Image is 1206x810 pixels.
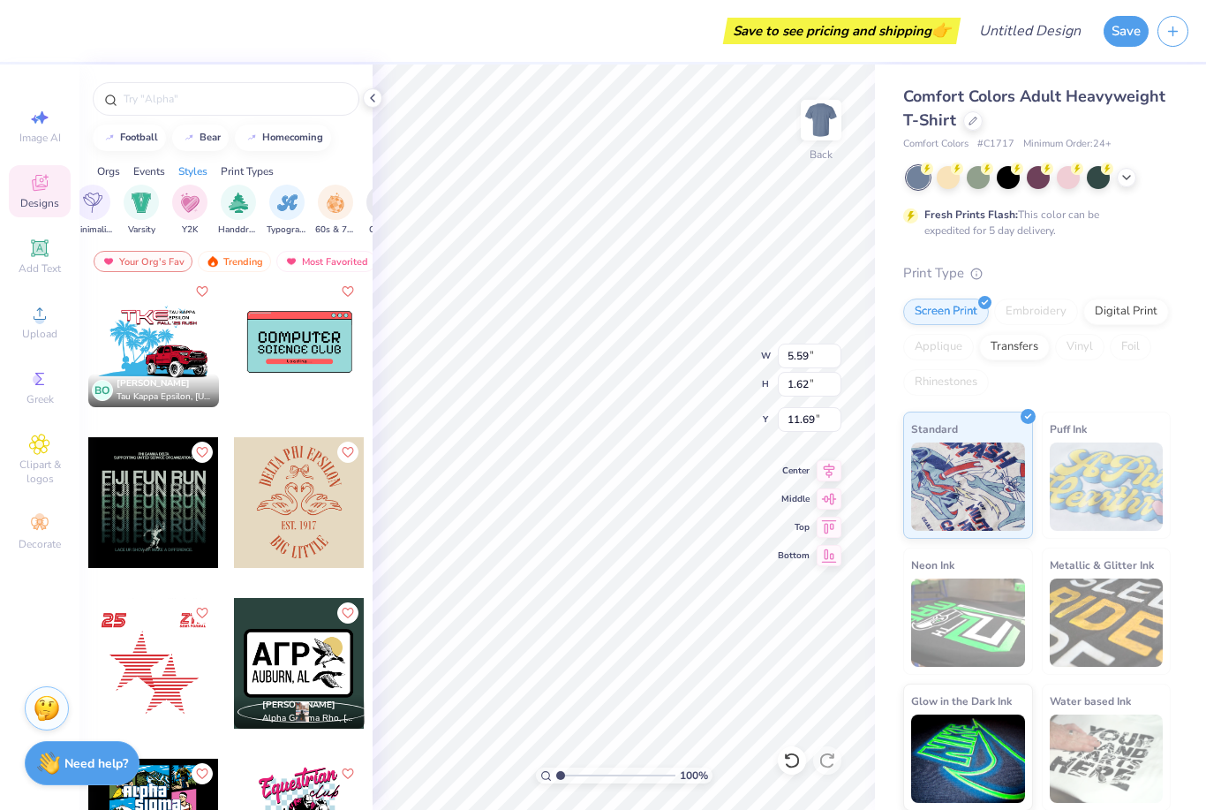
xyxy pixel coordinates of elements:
[994,299,1078,325] div: Embroidery
[122,90,348,108] input: Try "Alpha"
[369,223,399,237] span: Grunge
[102,255,116,268] img: most_fav.gif
[229,193,248,213] img: Handdrawn Image
[97,163,120,179] div: Orgs
[94,251,192,272] div: Your Org's Fav
[20,196,59,210] span: Designs
[1050,715,1164,803] img: Water based Ink
[337,602,358,624] button: Like
[200,132,221,142] div: bear
[172,185,207,237] div: filter for Y2K
[965,13,1095,49] input: Untitled Design
[911,420,958,438] span: Standard
[911,556,954,574] span: Neon Ink
[218,223,259,237] span: Handdrawn
[803,102,839,138] img: Back
[182,132,196,143] img: trend_line.gif
[1104,16,1149,47] button: Save
[1050,443,1164,531] img: Puff Ink
[235,125,331,151] button: homecoming
[262,712,358,725] span: Alpha Gamma Rho, [GEOGRAPHIC_DATA]
[22,327,57,341] span: Upload
[911,579,1025,667] img: Neon Ink
[267,185,307,237] button: filter button
[124,185,159,237] button: filter button
[192,602,213,624] button: Like
[911,443,1025,531] img: Standard
[72,185,113,237] div: filter for Minimalist
[262,699,335,711] span: [PERSON_NAME]
[9,458,71,486] span: Clipart & logos
[1083,299,1169,325] div: Digital Print
[1110,334,1151,360] div: Foil
[911,715,1025,803] img: Glow in the Dark Ink
[93,125,166,151] button: football
[19,131,61,145] span: Image AI
[924,208,1018,222] strong: Fresh Prints Flash:
[903,137,969,152] span: Comfort Colors
[26,392,54,406] span: Greek
[1050,579,1164,667] img: Metallic & Glitter Ink
[102,132,117,143] img: trend_line.gif
[680,768,708,784] span: 100 %
[206,255,220,268] img: trending.gif
[19,537,61,551] span: Decorate
[72,185,113,237] button: filter button
[326,193,345,213] img: 60s & 70s Image
[977,137,1014,152] span: # C1717
[337,442,358,463] button: Like
[284,255,298,268] img: most_fav.gif
[903,369,989,396] div: Rhinestones
[64,755,128,772] strong: Need help?
[911,692,1012,710] span: Glow in the Dark Ink
[267,223,307,237] span: Typography
[192,442,213,463] button: Like
[124,185,159,237] div: filter for Varsity
[727,18,956,44] div: Save to see pricing and shipping
[172,125,229,151] button: bear
[337,281,358,302] button: Like
[172,185,207,237] button: filter button
[218,185,259,237] div: filter for Handdrawn
[903,334,974,360] div: Applique
[337,763,358,784] button: Like
[120,132,158,142] div: football
[180,193,200,213] img: Y2K Image
[979,334,1050,360] div: Transfers
[132,193,152,213] img: Varsity Image
[1050,556,1154,574] span: Metallic & Glitter Ink
[366,185,402,237] div: filter for Grunge
[778,549,810,562] span: Bottom
[267,185,307,237] div: filter for Typography
[778,521,810,534] span: Top
[366,185,402,237] button: filter button
[1050,420,1087,438] span: Puff Ink
[315,185,356,237] div: filter for 60s & 70s
[117,377,190,390] span: [PERSON_NAME]
[198,251,271,272] div: Trending
[778,465,810,477] span: Center
[903,299,989,325] div: Screen Print
[221,163,274,179] div: Print Types
[92,380,113,401] div: BO
[117,390,212,404] span: Tau Kappa Epsilon, [US_STATE][GEOGRAPHIC_DATA], [GEOGRAPHIC_DATA]
[810,147,833,163] div: Back
[903,86,1165,131] span: Comfort Colors Adult Heavyweight T-Shirt
[1023,137,1112,152] span: Minimum Order: 24 +
[315,223,356,237] span: 60s & 70s
[931,19,951,41] span: 👉
[245,132,259,143] img: trend_line.gif
[277,193,298,213] img: Typography Image
[192,763,213,784] button: Like
[178,163,207,179] div: Styles
[72,223,113,237] span: Minimalist
[924,207,1142,238] div: This color can be expedited for 5 day delivery.
[276,251,376,272] div: Most Favorited
[83,193,102,213] img: Minimalist Image
[192,281,213,302] button: Like
[1055,334,1104,360] div: Vinyl
[218,185,259,237] button: filter button
[262,132,323,142] div: homecoming
[315,185,356,237] button: filter button
[133,163,165,179] div: Events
